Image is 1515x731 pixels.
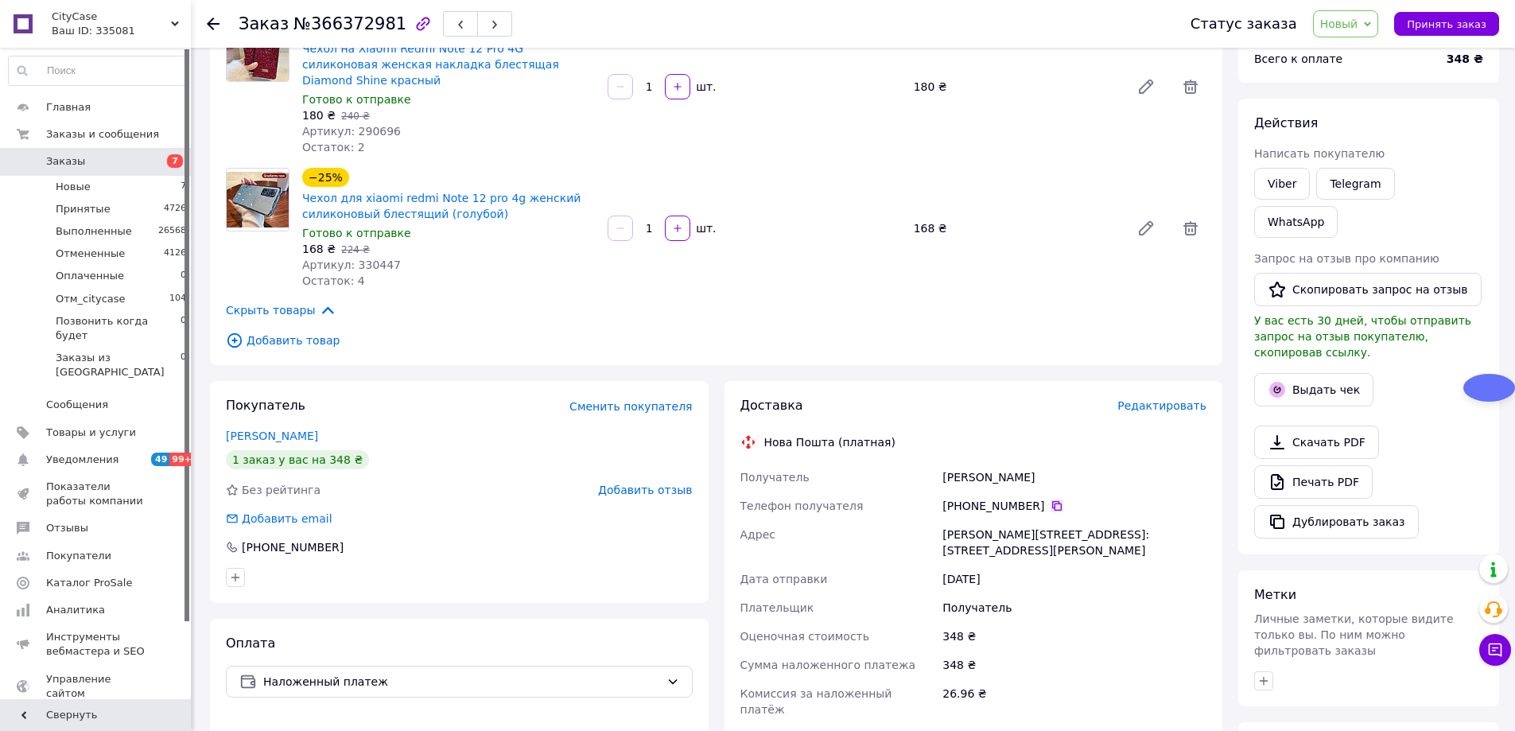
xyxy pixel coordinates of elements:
[46,398,108,412] span: Сообщения
[46,127,159,142] span: Заказы и сообщения
[1254,273,1482,306] button: Скопировать запрос на отзыв
[227,172,289,228] img: Чехол для xiaomi redmi Note 12 pro 4g женский силиконовый блестящий (голубой)
[302,168,349,187] div: −25%
[226,636,275,651] span: Оплата
[46,100,91,115] span: Главная
[56,351,181,379] span: Заказы из [GEOGRAPHIC_DATA]
[907,76,1124,98] div: 180 ₴
[939,622,1210,651] div: 348 ₴
[207,16,219,32] div: Вернуться назад
[181,351,186,379] span: 0
[341,111,370,122] span: 240 ₴
[181,180,186,194] span: 7
[692,79,717,95] div: шт.
[56,202,111,216] span: Принятые
[1254,465,1373,499] a: Печать PDF
[1175,212,1206,244] span: Удалить
[740,528,775,541] span: Адрес
[1254,314,1471,359] span: У вас есть 30 дней, чтобы отправить запрос на отзыв покупателю, скопировав ссылку.
[302,125,401,138] span: Артикул: 290696
[164,202,186,216] span: 4726
[52,24,191,38] div: Ваш ID: 335081
[169,453,196,466] span: 99+
[56,224,132,239] span: Выполненные
[46,154,85,169] span: Заказы
[302,259,401,271] span: Артикул: 330447
[46,672,147,701] span: Управление сайтом
[151,453,169,466] span: 49
[939,565,1210,593] div: [DATE]
[302,109,336,122] span: 180 ₴
[52,10,171,24] span: CityCase
[1254,115,1318,130] span: Действия
[740,471,810,484] span: Получатель
[740,601,814,614] span: Плательщик
[226,332,1206,349] span: Добавить товар
[939,463,1210,492] div: [PERSON_NAME]
[227,19,289,81] img: Чехол на Xiaomi Redmi Note 12 Pro 4G силиконовая женская накладка блестящая Diamond Shine красный
[1117,399,1206,412] span: Редактировать
[1254,587,1296,602] span: Метки
[46,480,147,508] span: Показатели работы компании
[1316,168,1394,200] a: Telegram
[181,269,186,283] span: 0
[1254,52,1342,65] span: Всего к оплате
[740,500,864,512] span: Телефон получателя
[1191,16,1297,32] div: Статус заказа
[263,673,660,690] span: Наложенный платеж
[9,56,187,85] input: Поиск
[939,593,1210,622] div: Получатель
[760,434,899,450] div: Нова Пошта (платная)
[302,42,559,87] a: Чехол на Xiaomi Redmi Note 12 Pro 4G силиконовая женская накладка блестящая Diamond Shine красный
[46,630,147,659] span: Инструменты вебмастера и SEO
[302,227,411,239] span: Готово к отправке
[1479,634,1511,666] button: Чат с покупателем
[181,314,186,343] span: 0
[302,274,365,287] span: Остаток: 4
[1254,147,1385,160] span: Написать покупателю
[242,484,320,496] span: Без рейтинга
[46,576,132,590] span: Каталог ProSale
[1394,12,1499,36] button: Принять заказ
[1254,168,1310,200] a: Viber
[302,141,365,154] span: Остаток: 2
[939,679,1210,724] div: 26.96 ₴
[1407,18,1486,30] span: Принять заказ
[164,247,186,261] span: 4126
[240,539,345,555] div: [PHONE_NUMBER]
[226,398,305,413] span: Покупатель
[226,450,369,469] div: 1 заказ у вас на 348 ₴
[740,398,803,413] span: Доставка
[56,269,124,283] span: Оплаченные
[1254,426,1379,459] a: Скачать PDF
[1254,252,1439,265] span: Запрос на отзыв про компанию
[939,520,1210,565] div: [PERSON_NAME][STREET_ADDRESS]: [STREET_ADDRESS][PERSON_NAME]
[692,220,717,236] div: шт.
[169,292,186,306] span: 104
[740,630,870,643] span: Оценочная стоимость
[939,651,1210,679] div: 348 ₴
[1320,17,1358,30] span: Новый
[56,180,91,194] span: Новые
[56,314,181,343] span: Позвонить когда будет
[341,244,370,255] span: 224 ₴
[46,603,105,617] span: Аналитика
[56,247,125,261] span: Отмененные
[1254,505,1419,539] button: Дублировать заказ
[1130,212,1162,244] a: Редактировать
[224,511,334,527] div: Добавить email
[158,224,186,239] span: 26568
[302,192,581,220] a: Чехол для xiaomi redmi Note 12 pro 4g женский силиконовый блестящий (голубой)
[46,521,88,535] span: Отзывы
[293,14,406,33] span: №366372981
[239,14,289,33] span: Заказ
[240,511,334,527] div: Добавить email
[46,453,118,467] span: Уведомления
[56,292,126,306] span: Отм_citycase
[740,573,828,585] span: Дата отправки
[167,154,183,168] span: 7
[226,301,336,319] span: Скрыть товары
[46,426,136,440] span: Товары и услуги
[1254,612,1454,657] span: Личные заметки, которые видите только вы. По ним можно фильтровать заказы
[1254,373,1373,406] button: Выдать чек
